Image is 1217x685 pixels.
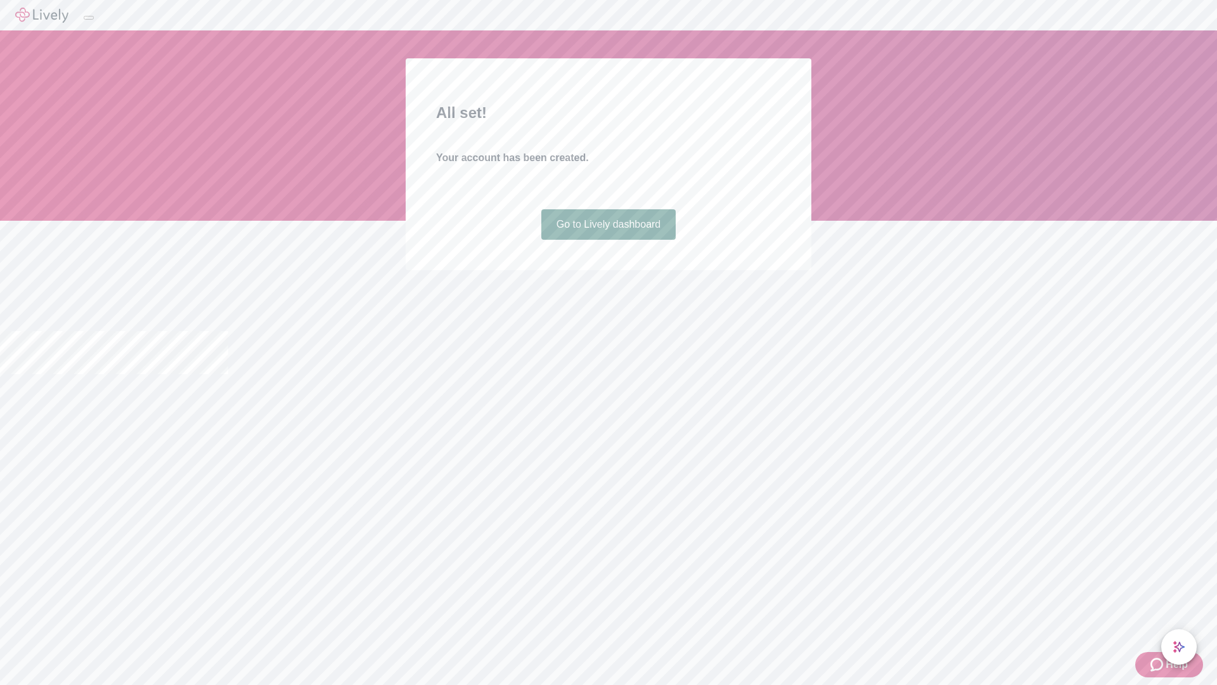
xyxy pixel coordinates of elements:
[1166,657,1188,672] span: Help
[436,150,781,166] h4: Your account has been created.
[1135,652,1203,677] button: Zendesk support iconHelp
[15,8,68,23] img: Lively
[1161,629,1197,665] button: chat
[84,16,94,20] button: Log out
[1173,641,1185,653] svg: Lively AI Assistant
[1150,657,1166,672] svg: Zendesk support icon
[436,101,781,124] h2: All set!
[541,209,676,240] a: Go to Lively dashboard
